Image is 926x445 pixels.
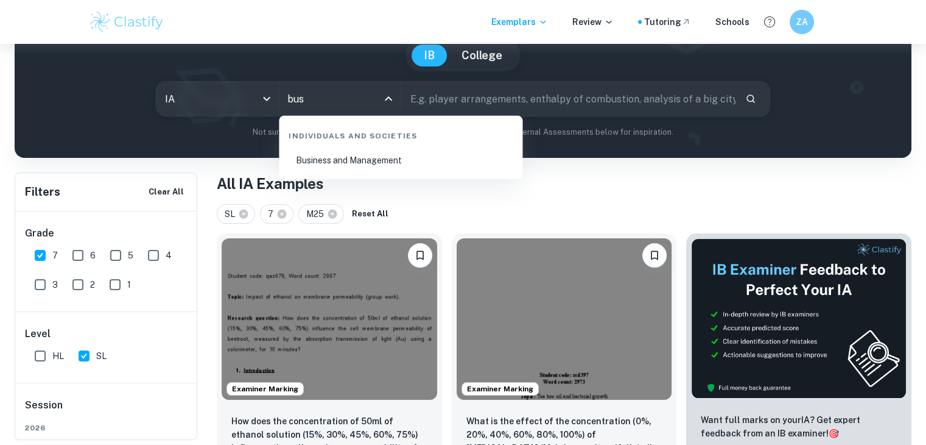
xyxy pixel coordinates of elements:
[90,278,95,291] span: 2
[128,249,133,262] span: 5
[349,205,391,223] button: Reset All
[166,249,172,262] span: 4
[96,349,107,363] span: SL
[227,383,303,394] span: Examiner Marking
[691,238,907,399] img: Thumbnail
[715,15,749,29] a: Schools
[25,398,188,422] h6: Session
[491,15,548,29] p: Exemplars
[572,15,614,29] p: Review
[306,207,329,221] span: M25
[412,44,447,66] button: IB
[90,249,96,262] span: 6
[642,243,667,268] button: Bookmark
[794,15,808,29] h6: ZA
[25,226,188,241] h6: Grade
[52,278,58,291] span: 3
[25,422,188,433] span: 2026
[217,204,255,224] div: SL
[408,243,432,268] button: Bookmark
[24,126,902,138] p: Not sure what to search for? You can always look through our example Internal Assessments below f...
[644,15,691,29] a: Tutoring
[284,121,517,146] div: Individuals and Societies
[146,183,187,201] button: Clear All
[52,249,58,262] span: 7
[25,183,60,201] h6: Filters
[217,173,911,194] h1: All IA Examples
[127,278,131,291] span: 1
[268,207,279,221] span: 7
[701,413,897,440] p: Want full marks on your IA ? Get expert feedback from an IB examiner!
[457,238,672,400] img: Biology IA example thumbnail: What is the effect of the concentration
[759,12,780,32] button: Help and Feedback
[402,82,735,116] input: E.g. player arrangements, enthalpy of combustion, analysis of a big city...
[88,10,166,34] img: Clastify logo
[225,207,240,221] span: SL
[222,238,437,400] img: Biology IA example thumbnail: How does the concentration of 50ml of et
[740,88,761,109] button: Search
[284,146,517,174] li: Business and Management
[156,82,278,116] div: IA
[25,327,188,341] h6: Level
[462,383,538,394] span: Examiner Marking
[380,90,397,107] button: Close
[52,349,64,363] span: HL
[260,204,293,224] div: 7
[449,44,514,66] button: College
[829,429,839,438] span: 🎯
[790,10,814,34] button: ZA
[298,204,344,224] div: M25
